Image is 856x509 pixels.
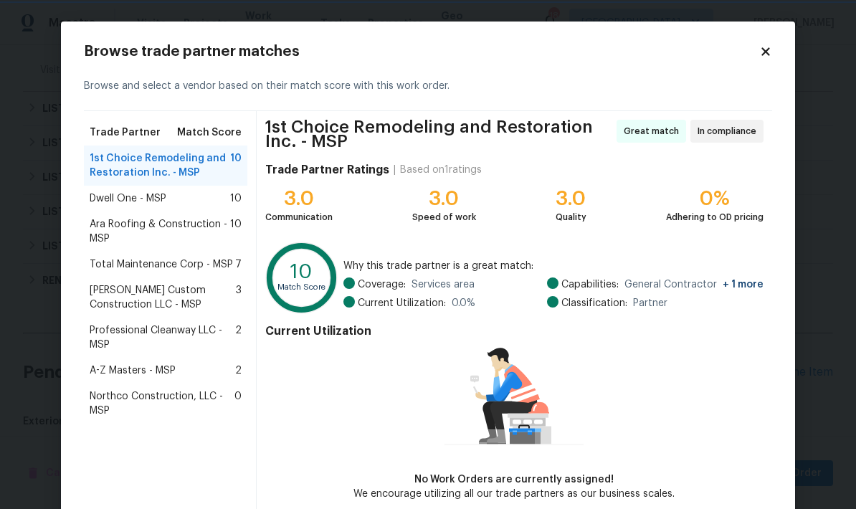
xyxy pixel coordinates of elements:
[561,296,627,310] span: Classification:
[265,191,333,206] div: 3.0
[343,259,764,273] span: Why this trade partner is a great match:
[353,472,675,487] div: No Work Orders are currently assigned!
[90,151,230,180] span: 1st Choice Remodeling and Restoration Inc. - MSP
[412,191,476,206] div: 3.0
[624,124,685,138] span: Great match
[556,210,586,224] div: Quality
[90,191,166,206] span: Dwell One - MSP
[265,120,612,148] span: 1st Choice Remodeling and Restoration Inc. - MSP
[177,125,242,140] span: Match Score
[235,323,242,352] span: 2
[358,277,406,292] span: Coverage:
[666,191,764,206] div: 0%
[230,217,242,246] span: 10
[452,296,475,310] span: 0.0 %
[624,277,764,292] span: General Contractor
[84,44,759,59] h2: Browse trade partner matches
[90,283,236,312] span: [PERSON_NAME] Custom Construction LLC - MSP
[358,296,446,310] span: Current Utilization:
[265,163,389,177] h4: Trade Partner Ratings
[265,324,764,338] h4: Current Utilization
[290,262,313,282] text: 10
[90,257,233,272] span: Total Maintenance Corp - MSP
[90,323,235,352] span: Professional Cleanway LLC - MSP
[698,124,762,138] span: In compliance
[230,151,242,180] span: 10
[265,210,333,224] div: Communication
[90,217,230,246] span: Ara Roofing & Construction - MSP
[389,163,400,177] div: |
[353,487,675,501] div: We encourage utilizing all our trade partners as our business scales.
[84,62,772,111] div: Browse and select a vendor based on their match score with this work order.
[234,389,242,418] span: 0
[723,280,764,290] span: + 1 more
[666,210,764,224] div: Adhering to OD pricing
[400,163,482,177] div: Based on 1 ratings
[277,283,325,291] text: Match Score
[235,257,242,272] span: 7
[556,191,586,206] div: 3.0
[90,125,161,140] span: Trade Partner
[633,296,667,310] span: Partner
[412,210,476,224] div: Speed of work
[90,363,176,378] span: A-Z Masters - MSP
[230,191,242,206] span: 10
[236,283,242,312] span: 3
[235,363,242,378] span: 2
[561,277,619,292] span: Capabilities:
[90,389,234,418] span: Northco Construction, LLC - MSP
[412,277,475,292] span: Services area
